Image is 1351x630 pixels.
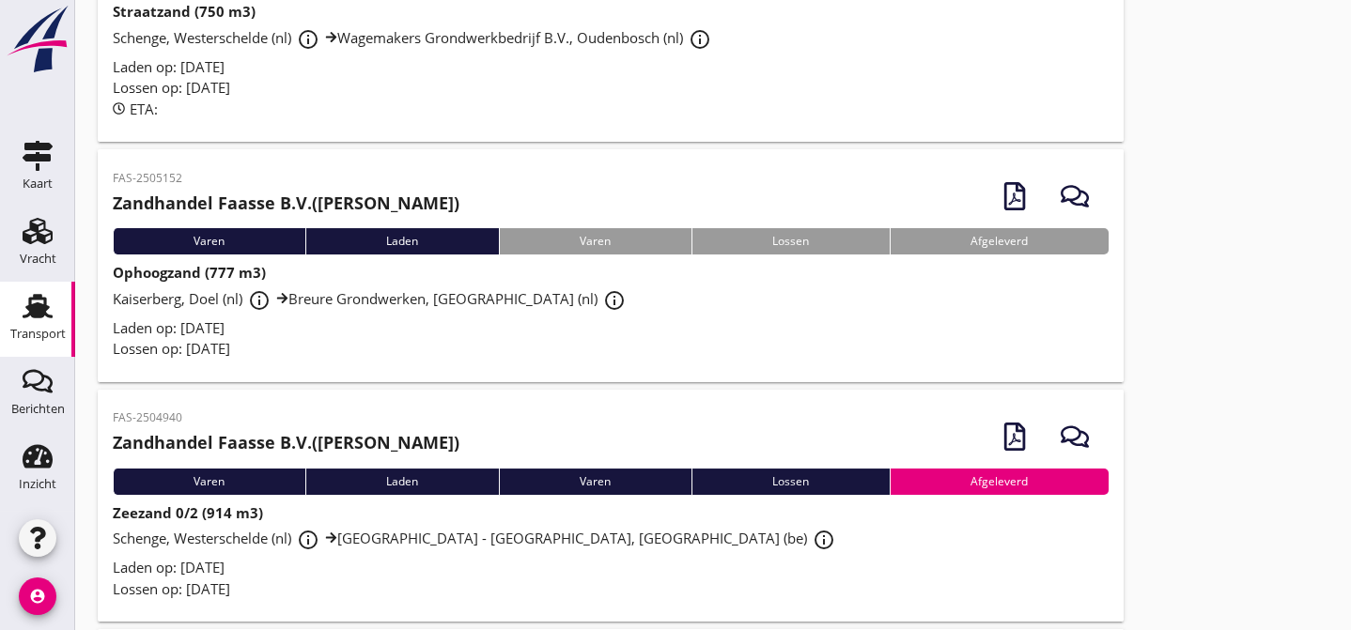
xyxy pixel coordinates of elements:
[297,28,319,51] i: info_outline
[113,228,305,254] div: Varen
[113,339,230,358] span: Lossen op: [DATE]
[11,403,65,415] div: Berichten
[113,469,305,495] div: Varen
[813,529,835,551] i: info_outline
[113,503,263,522] strong: Zeezand 0/2 (914 m3)
[113,57,225,76] span: Laden op: [DATE]
[98,149,1124,382] a: FAS-2505152Zandhandel Faasse B.V.([PERSON_NAME])VarenLadenVarenLossenAfgeleverdOphoogzand (777 m3...
[113,430,459,455] h2: ([PERSON_NAME])
[113,78,230,97] span: Lossen op: [DATE]
[113,431,312,453] strong: Zandhandel Faasse B.V.
[297,529,319,551] i: info_outline
[19,577,56,615] i: account_circle
[113,558,225,576] span: Laden op: [DATE]
[113,28,717,47] span: Schenge, Westerschelde (nl) Wagemakers Grondwerkbedrijf B.V., Oudenbosch (nl)
[305,228,499,254] div: Laden
[4,5,71,74] img: logo-small.a267ee39.svg
[113,170,459,187] p: FAS-2505152
[20,253,56,265] div: Vracht
[113,409,459,426] p: FAS-2504940
[113,2,256,21] strong: Straatzand (750 m3)
[603,289,626,312] i: info_outline
[113,191,459,216] h2: ([PERSON_NAME])
[499,469,691,495] div: Varen
[130,100,158,118] span: ETA:
[890,228,1109,254] div: Afgeleverd
[10,328,66,340] div: Transport
[691,469,890,495] div: Lossen
[691,228,890,254] div: Lossen
[113,579,230,598] span: Lossen op: [DATE]
[499,228,691,254] div: Varen
[113,318,225,337] span: Laden op: [DATE]
[113,192,312,214] strong: Zandhandel Faasse B.V.
[305,469,499,495] div: Laden
[113,529,841,547] span: Schenge, Westerschelde (nl) [GEOGRAPHIC_DATA] - [GEOGRAPHIC_DATA], [GEOGRAPHIC_DATA] (be)
[113,263,266,282] strong: Ophoogzand (777 m3)
[98,390,1124,622] a: FAS-2504940Zandhandel Faasse B.V.([PERSON_NAME])VarenLadenVarenLossenAfgeleverdZeezand 0/2 (914 m...
[19,478,56,490] div: Inzicht
[689,28,711,51] i: info_outline
[890,469,1109,495] div: Afgeleverd
[113,289,631,308] span: Kaiserberg, Doel (nl) Breure Grondwerken, [GEOGRAPHIC_DATA] (nl)
[248,289,271,312] i: info_outline
[23,177,53,190] div: Kaart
